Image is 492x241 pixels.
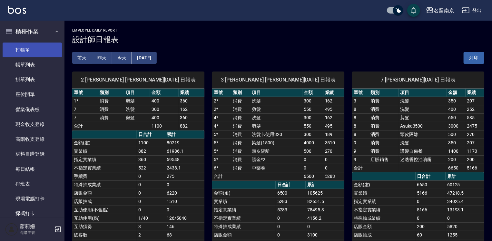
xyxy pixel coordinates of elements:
td: 消費 [98,105,124,113]
span: 3 [PERSON_NAME] [PERSON_NAME][DATE] 日報表 [220,77,337,83]
td: 189 [323,130,344,139]
td: 金額(虛) [212,189,276,197]
button: 今天 [112,52,132,64]
span: 7 [PERSON_NAME][DATE] 日報表 [360,77,477,83]
a: 9 [354,149,356,154]
td: 1510 [165,197,204,206]
td: 3100 [306,231,344,239]
a: 排班表 [3,177,62,191]
td: 34025.4 [446,197,484,206]
td: 47218.5 [446,189,484,197]
a: 7 [74,107,76,112]
td: 105625 [306,189,344,197]
td: 店販金額 [212,231,276,239]
a: 座位開單 [3,87,62,102]
td: 互助使用(不含點) [72,206,137,214]
td: 5283 [276,197,306,206]
td: 消費 [231,105,250,113]
td: 合計 [352,164,369,172]
td: 270 [466,130,484,139]
td: 消費 [231,139,250,147]
td: 消費 [98,97,124,105]
button: 列印 [464,52,484,64]
th: 業績 [323,89,344,97]
a: 掛單列表 [3,72,62,87]
p: 高階主管 [20,230,53,236]
a: 3 [354,98,356,103]
td: 手續費 [72,172,137,180]
th: 累計 [165,130,204,139]
td: 剪髮 [250,122,302,130]
td: 0 [165,180,204,189]
th: 日合計 [416,172,446,181]
td: 550 [302,105,323,113]
td: 0 [302,164,323,172]
td: 不指定實業績 [212,214,276,222]
a: 現場電腦打卡 [3,191,62,206]
a: 材料自購登錄 [3,147,62,161]
a: 每日結帳 [3,162,62,177]
th: 業績 [179,89,204,97]
td: 0 [323,164,344,172]
th: 單號 [212,89,231,97]
td: 200 [466,155,484,164]
td: 200 [447,155,466,164]
td: 指定實業績 [72,155,137,164]
td: 0 [416,214,446,222]
button: 名留南京 [423,4,457,17]
td: 店販抽成 [352,231,416,239]
td: 300 [302,130,323,139]
a: 帳單列表 [3,57,62,72]
td: 270 [323,147,344,155]
td: 3000 [447,122,466,130]
td: 頭皮隔離 [399,130,447,139]
td: 2438.1 [165,164,204,172]
button: 昨天 [92,52,112,64]
td: 0 [416,197,446,206]
h5: 蕭莉姍 [20,223,53,230]
td: 78495.3 [306,206,344,214]
td: 1400 [447,147,466,155]
button: 櫃檯作業 [3,23,62,40]
td: 剪髮 [124,97,150,105]
a: 9 [354,157,356,162]
table: a dense table [212,89,344,181]
td: 合計 [212,172,231,180]
span: 2 [PERSON_NAME] [PERSON_NAME][DATE] 日報表 [80,77,197,83]
td: 指定實業績 [212,206,276,214]
th: 日合計 [276,181,306,189]
td: 0 [137,206,165,214]
td: 13193.1 [446,206,484,214]
td: 650 [447,113,466,122]
td: 5283 [276,206,306,214]
td: 882 [137,147,165,155]
td: 洗髮 [124,105,150,113]
th: 金額 [150,89,179,97]
td: 0 [446,214,484,222]
th: 累計 [306,181,344,189]
td: 1/40 [137,214,165,222]
td: 495 [323,105,344,113]
a: 掃碼打卡 [3,206,62,221]
h3: 設計師日報表 [72,35,484,44]
td: 4000 [302,139,323,147]
td: 4156.2 [306,214,344,222]
td: 2 [137,231,165,239]
td: 頭皮隔離 [250,147,302,155]
td: 消費 [231,122,250,130]
td: 0 [137,189,165,197]
td: 消費 [369,113,399,122]
td: 0 [137,197,165,206]
td: 0 [276,222,306,231]
td: 洗髮 [250,113,302,122]
td: 消費 [369,97,399,105]
td: 消費 [98,113,124,122]
td: 146 [165,222,204,231]
td: 特殊抽成業績 [212,222,276,231]
td: 1255 [446,231,484,239]
td: 126/5040 [165,214,204,222]
th: 業績 [466,89,484,97]
td: 3510 [323,139,344,147]
button: save [407,4,420,17]
td: 882 [179,122,204,130]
